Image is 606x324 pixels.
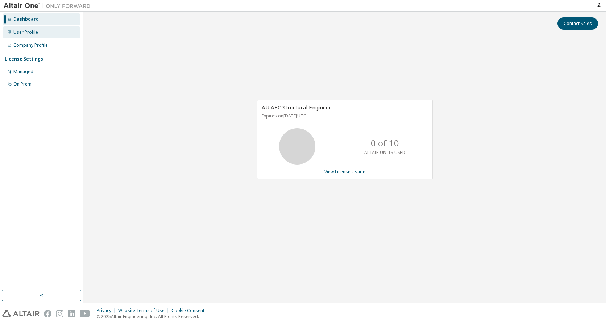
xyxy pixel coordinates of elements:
span: AU AEC Structural Engineer [262,104,331,111]
p: ALTAIR UNITS USED [364,149,406,155]
div: License Settings [5,56,43,62]
p: 0 of 10 [371,137,399,149]
div: Company Profile [13,42,48,48]
img: altair_logo.svg [2,310,40,317]
div: Dashboard [13,16,39,22]
div: User Profile [13,29,38,35]
img: instagram.svg [56,310,63,317]
a: View License Usage [324,169,365,175]
img: facebook.svg [44,310,51,317]
div: Cookie Consent [171,308,209,313]
p: Expires on [DATE] UTC [262,113,426,119]
div: On Prem [13,81,32,87]
img: youtube.svg [80,310,90,317]
img: Altair One [4,2,94,9]
img: linkedin.svg [68,310,75,317]
div: Managed [13,69,33,75]
button: Contact Sales [557,17,598,30]
p: © 2025 Altair Engineering, Inc. All Rights Reserved. [97,313,209,320]
div: Privacy [97,308,118,313]
div: Website Terms of Use [118,308,171,313]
